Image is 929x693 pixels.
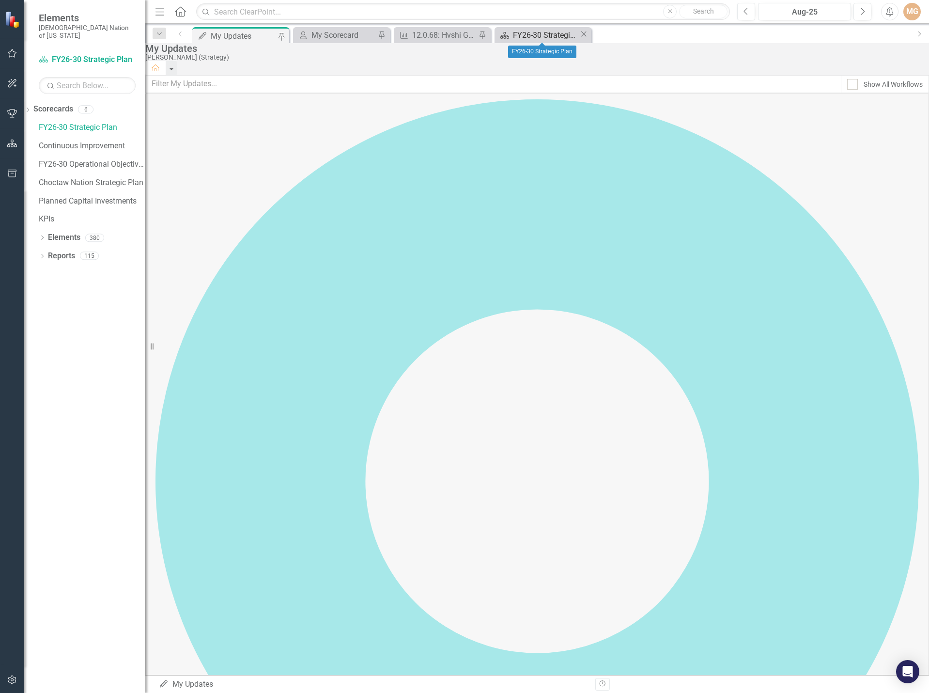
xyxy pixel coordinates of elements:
[508,46,576,58] div: FY26-30 Strategic Plan
[80,252,99,260] div: 115
[758,3,851,20] button: Aug-25
[693,7,714,15] span: Search
[39,196,145,207] a: Planned Capital Investments
[39,54,136,65] a: FY26-30 Strategic Plan
[412,29,476,41] div: 12.0.68: Hvshi Gift Shop Inventory KPIs
[896,660,919,683] div: Open Intercom Messenger
[48,251,75,262] a: Reports
[39,214,145,225] a: KPIs
[39,12,136,24] span: Elements
[396,29,476,41] a: 12.0.68: Hvshi Gift Shop Inventory KPIs
[761,6,848,18] div: Aug-25
[39,177,145,189] a: Choctaw Nation Strategic Plan
[48,232,80,243] a: Elements
[864,79,923,89] div: Show All Workflows
[497,29,579,41] a: FY26-30 Strategic Plan
[159,679,217,690] div: My Updates
[311,29,375,41] div: My Scorecard
[513,29,579,41] div: FY26-30 Strategic Plan
[211,30,277,42] div: My Updates
[295,29,375,41] a: My Scorecard
[39,159,145,170] a: FY26-30 Operational Objectives
[39,77,136,94] input: Search Below...
[903,3,921,20] button: MG
[39,24,136,40] small: [DEMOGRAPHIC_DATA] Nation of [US_STATE]
[78,105,93,113] div: 6
[679,5,728,18] button: Search
[196,3,730,20] input: Search ClearPoint...
[39,122,145,133] a: FY26-30 Strategic Plan
[33,104,73,115] a: Scorecards
[85,234,104,242] div: 380
[145,75,841,93] input: Filter My Updates...
[39,141,145,152] a: Continuous Improvement
[5,11,22,28] img: ClearPoint Strategy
